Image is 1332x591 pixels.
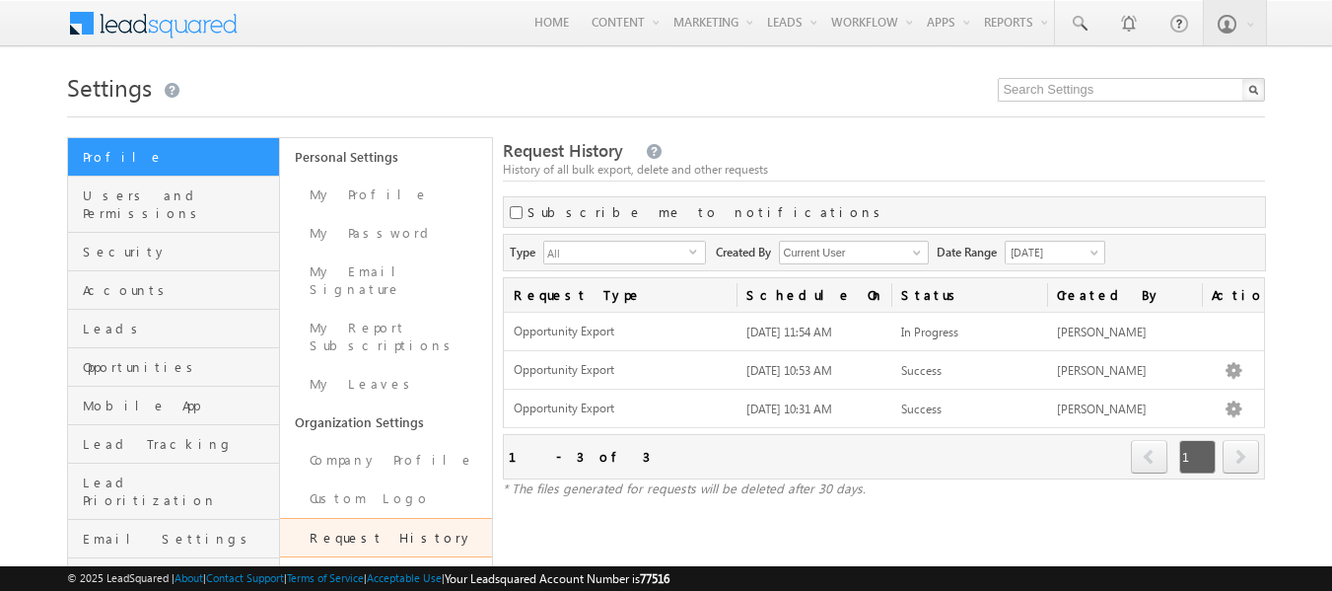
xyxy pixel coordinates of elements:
[503,161,1266,179] div: History of all bulk export, delete and other requests
[68,310,279,348] a: Leads
[83,358,274,376] span: Opportunities
[83,397,274,414] span: Mobile App
[1057,363,1147,378] span: [PERSON_NAME]
[68,425,279,464] a: Lead Tracking
[1179,440,1216,474] span: 1
[1131,442,1168,474] a: prev
[1131,440,1167,474] span: prev
[504,278,736,312] a: Request Type
[83,281,274,299] span: Accounts
[901,363,942,378] span: Success
[503,480,866,496] span: * The files generated for requests will be deleted after 30 days.
[83,474,274,509] span: Lead Prioritization
[1223,442,1259,474] a: next
[367,571,442,584] a: Acceptable Use
[689,247,705,256] span: select
[1057,402,1147,416] span: [PERSON_NAME]
[280,253,492,309] a: My Email Signature
[746,402,832,416] span: [DATE] 10:31 AM
[514,324,727,340] span: Opportunity Export
[280,176,492,214] a: My Profile
[543,241,706,264] div: All
[280,138,492,176] a: Personal Settings
[1057,325,1147,339] span: [PERSON_NAME]
[902,243,927,262] a: Show All Items
[544,242,689,263] span: All
[68,177,279,233] a: Users and Permissions
[1006,244,1099,261] span: [DATE]
[779,241,929,264] input: Type to Search
[503,139,623,162] span: Request History
[509,445,650,468] div: 1 - 3 of 3
[280,518,492,557] a: Request History
[68,271,279,310] a: Accounts
[1005,241,1105,264] a: [DATE]
[67,71,152,103] span: Settings
[68,387,279,425] a: Mobile App
[68,233,279,271] a: Security
[67,569,669,588] span: © 2025 LeadSquared | | | | |
[68,138,279,177] a: Profile
[937,241,1005,261] span: Date Range
[83,243,274,260] span: Security
[891,278,1047,312] a: Status
[175,571,203,584] a: About
[68,348,279,387] a: Opportunities
[998,78,1265,102] input: Search Settings
[445,571,669,586] span: Your Leadsquared Account Number is
[901,402,942,416] span: Success
[901,325,958,339] span: In Progress
[280,404,492,441] a: Organization Settings
[83,148,274,166] span: Profile
[514,401,727,417] span: Opportunity Export
[68,464,279,520] a: Lead Prioritization
[640,571,669,586] span: 77516
[83,320,274,337] span: Leads
[514,362,727,379] span: Opportunity Export
[206,571,284,584] a: Contact Support
[1047,278,1203,312] a: Created By
[280,365,492,404] a: My Leaves
[287,571,364,584] a: Terms of Service
[746,325,832,339] span: [DATE] 11:54 AM
[280,480,492,518] a: Custom Logo
[736,278,892,312] a: Schedule On
[1223,440,1259,474] span: next
[716,241,779,261] span: Created By
[527,203,887,221] label: Subscribe me to notifications
[280,441,492,480] a: Company Profile
[83,435,274,453] span: Lead Tracking
[746,363,832,378] span: [DATE] 10:53 AM
[510,241,543,261] span: Type
[1202,278,1264,312] span: Actions
[68,520,279,558] a: Email Settings
[83,186,274,222] span: Users and Permissions
[280,309,492,365] a: My Report Subscriptions
[83,530,274,548] span: Email Settings
[280,214,492,253] a: My Password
